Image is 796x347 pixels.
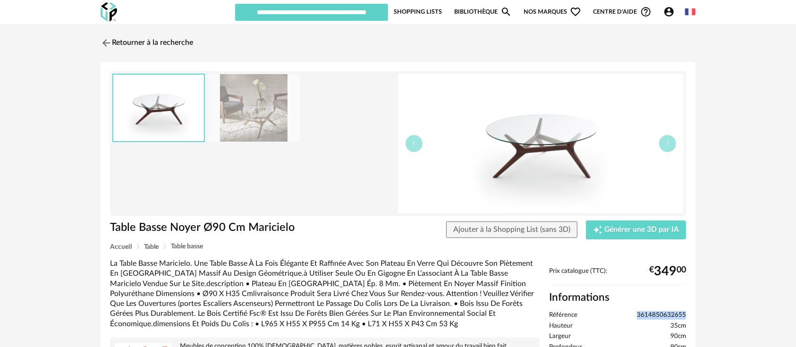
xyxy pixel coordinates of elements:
span: 90cm [670,332,686,341]
span: Générer une 3D par IA [604,226,679,234]
a: Shopping Lists [394,3,442,21]
h1: Table Basse Noyer Ø90 Cm Maricielo [110,220,345,235]
span: Creation icon [593,225,602,235]
span: Magnify icon [500,6,512,17]
span: Heart Outline icon [570,6,581,17]
a: Retourner à la recherche [101,33,193,53]
span: Nos marques [524,3,581,21]
span: Accueil [110,244,132,250]
button: Creation icon Générer une 3D par IA [586,220,686,239]
span: Ajouter à la Shopping List (sans 3D) [453,226,570,233]
a: BibliothèqueMagnify icon [454,3,512,21]
span: Centre d'aideHelp Circle Outline icon [593,6,652,17]
div: Breadcrumb [110,243,686,250]
span: Account Circle icon [663,6,679,17]
span: 35cm [670,322,686,330]
img: fr [685,7,695,17]
span: 349 [654,268,677,275]
img: cf74fa6d7f486bdee2842c4688f79b29.jpg [208,74,300,142]
img: 4a84be654517aef3e84d6a5b0bdfd50d.jpg [398,74,684,213]
h2: Informations [549,291,686,305]
span: Account Circle icon [663,6,675,17]
span: Help Circle Outline icon [640,6,652,17]
span: Largeur [549,332,571,341]
button: Ajouter à la Shopping List (sans 3D) [446,221,577,238]
div: € 00 [649,268,686,275]
img: 4a84be654517aef3e84d6a5b0bdfd50d.jpg [113,75,204,141]
span: Table basse [171,243,203,250]
span: Référence [549,311,577,320]
span: 3614850632655 [637,311,686,320]
img: svg+xml;base64,PHN2ZyB3aWR0aD0iMjQiIGhlaWdodD0iMjQiIHZpZXdCb3g9IjAgMCAyNCAyNCIgZmlsbD0ibm9uZSIgeG... [101,37,112,49]
div: La Table Basse Maricielo. Une Table Basse À La Fois Élégante Et Raffinée Avec Son Plateau En Verr... [110,259,540,329]
span: Table [144,244,159,250]
span: Hauteur [549,322,573,330]
img: OXP [101,2,117,22]
div: Prix catalogue (TTC): [549,267,686,285]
